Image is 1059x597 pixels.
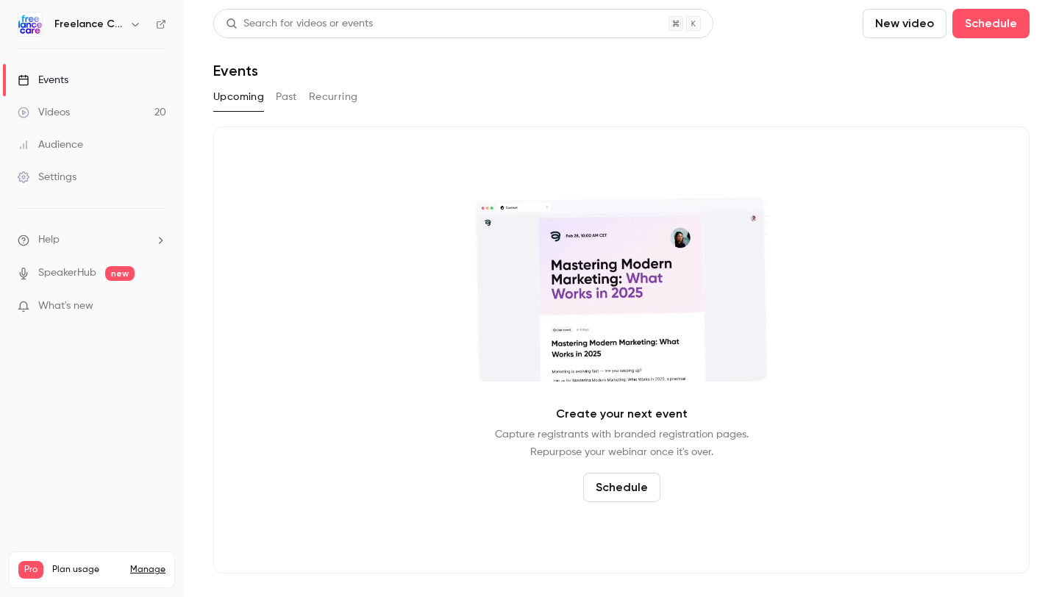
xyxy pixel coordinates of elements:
p: Capture registrants with branded registration pages. Repurpose your webinar once it's over. [495,426,749,461]
div: Settings [18,170,76,185]
button: Upcoming [213,85,264,109]
span: Help [38,232,60,248]
span: What's new [38,298,93,314]
iframe: Noticeable Trigger [149,300,166,313]
p: Create your next event [556,405,688,423]
button: New video [863,9,946,38]
a: Manage [130,564,165,576]
button: Past [276,85,297,109]
a: SpeakerHub [38,265,96,281]
span: Pro [18,561,43,579]
div: Search for videos or events [226,16,373,32]
div: Audience [18,137,83,152]
button: Schedule [583,473,660,502]
li: help-dropdown-opener [18,232,166,248]
h1: Events [213,62,258,79]
button: Recurring [309,85,358,109]
img: Freelance Care [18,12,42,36]
button: Schedule [952,9,1030,38]
span: Plan usage [52,564,121,576]
h6: Freelance Care [54,17,124,32]
div: Events [18,73,68,87]
div: Videos [18,105,70,120]
span: new [105,266,135,281]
